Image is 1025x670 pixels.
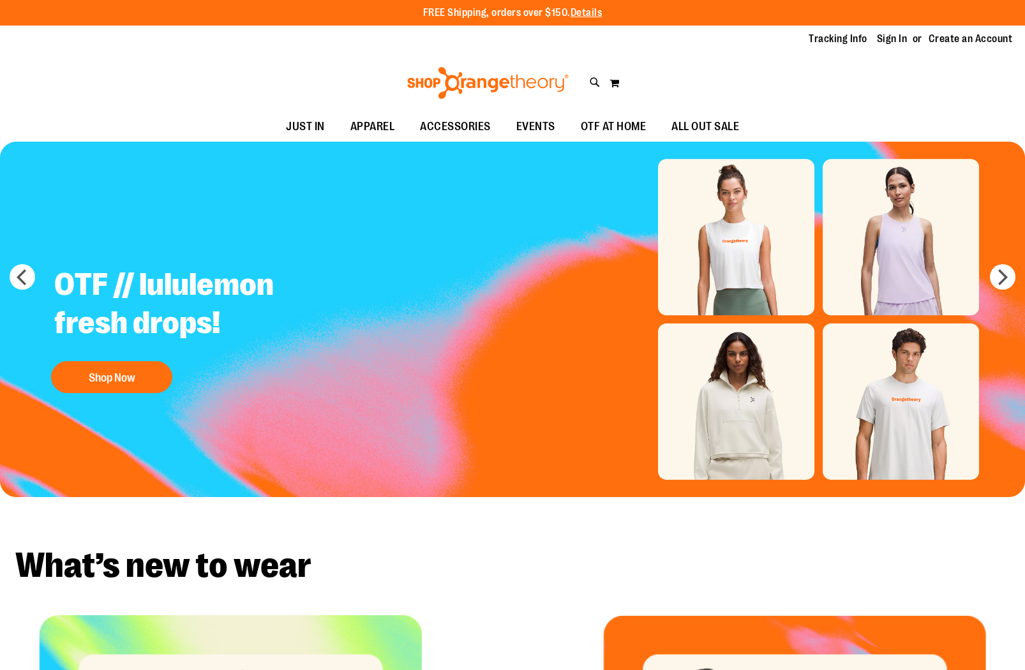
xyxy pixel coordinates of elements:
[990,264,1015,290] button: next
[571,7,602,19] a: Details
[45,256,362,399] a: OTF // lululemon fresh drops! Shop Now
[877,32,908,46] a: Sign In
[286,112,325,141] span: JUST IN
[51,361,172,393] button: Shop Now
[581,112,647,141] span: OTF AT HOME
[405,67,571,99] img: Shop Orangetheory
[809,32,867,46] a: Tracking Info
[45,256,362,355] h2: OTF // lululemon fresh drops!
[420,112,491,141] span: ACCESSORIES
[671,112,739,141] span: ALL OUT SALE
[929,32,1013,46] a: Create an Account
[516,112,555,141] span: EVENTS
[350,112,395,141] span: APPAREL
[423,6,602,20] p: FREE Shipping, orders over $150.
[15,548,1010,583] h2: What’s new to wear
[10,264,35,290] button: prev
